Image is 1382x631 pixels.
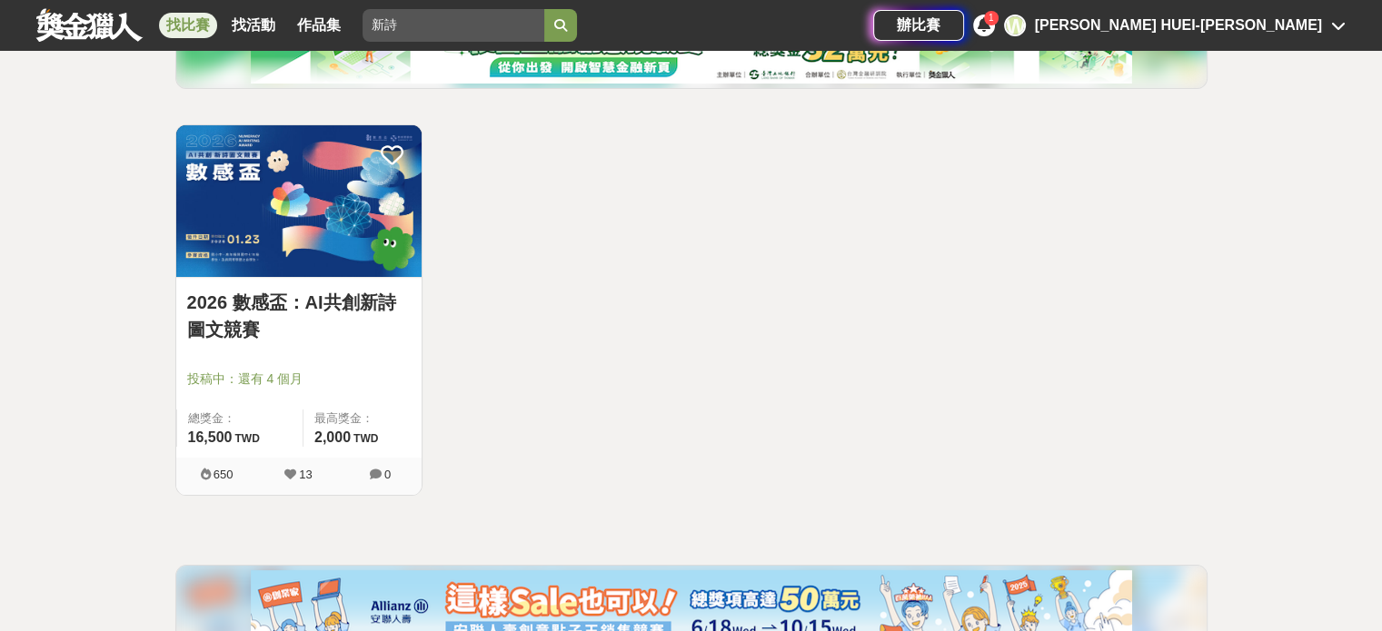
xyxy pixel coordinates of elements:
span: 13 [299,468,312,481]
a: 作品集 [290,13,348,38]
a: 辦比賽 [873,10,964,41]
span: 2,000 [314,429,351,445]
a: Cover Image [176,125,422,278]
a: 2026 數感盃：AI共創新詩圖文競賽 [187,289,411,343]
span: 650 [214,468,234,481]
input: 有長照挺你，care到心坎裡！青春出手，拍出照顧 影音徵件活動 [363,9,544,42]
a: 找比賽 [159,13,217,38]
span: 最高獎金： [314,409,411,428]
span: 16,500 [188,429,233,445]
span: 0 [384,468,391,481]
span: 投稿中：還有 4 個月 [187,370,411,389]
span: 總獎金： [188,409,292,428]
img: Cover Image [176,125,422,277]
span: TWD [353,432,378,445]
div: [PERSON_NAME] HUEI-[PERSON_NAME] [1035,15,1322,36]
div: W [1004,15,1026,36]
span: TWD [234,432,259,445]
span: 1 [989,13,994,23]
a: 找活動 [224,13,283,38]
